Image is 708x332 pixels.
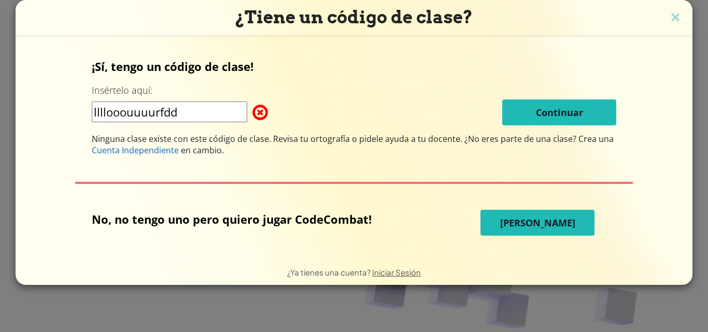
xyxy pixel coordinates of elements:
p: No, no tengo uno pero quiero jugar CodeCombat! [92,211,407,227]
span: Cuenta Independiente [92,145,179,156]
span: ¿Ya tienes una cuenta? [287,267,372,277]
p: ¡Sí, tengo un código de clase! [92,59,617,74]
span: en cambio. [179,145,224,156]
span: Ninguna clase existe con este código de clase. Revisa tu ortografía o pidele ayuda a tu docente. [92,133,464,145]
span: [PERSON_NAME] [500,216,575,229]
label: Insértelo aquí: [92,84,152,97]
span: ¿No eres parte de una clase? Crea una [464,133,614,145]
img: close icon [669,10,682,26]
button: [PERSON_NAME] [480,210,594,236]
span: ¿Tiene un código de clase? [235,7,473,27]
button: Continuar [502,99,616,125]
a: Iniciar Sesión [372,267,421,277]
span: Continuar [536,106,583,119]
